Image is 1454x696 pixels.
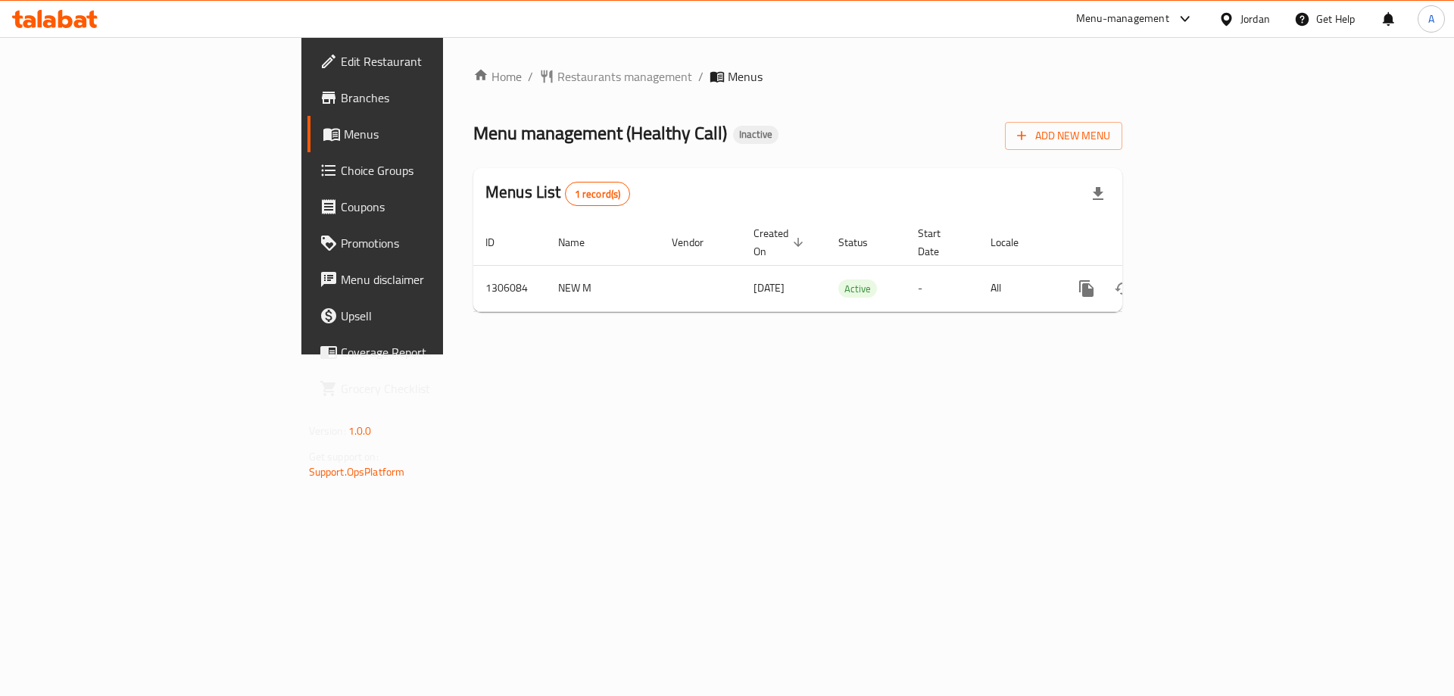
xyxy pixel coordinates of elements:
[1017,126,1110,145] span: Add New Menu
[307,261,544,298] a: Menu disclaimer
[344,125,532,143] span: Menus
[341,52,532,70] span: Edit Restaurant
[307,298,544,334] a: Upsell
[485,181,630,206] h2: Menus List
[307,80,544,116] a: Branches
[1076,10,1169,28] div: Menu-management
[307,225,544,261] a: Promotions
[754,224,808,261] span: Created On
[1240,11,1270,27] div: Jordan
[906,265,978,311] td: -
[1105,270,1141,307] button: Change Status
[1080,176,1116,212] div: Export file
[307,43,544,80] a: Edit Restaurant
[341,379,532,398] span: Grocery Checklist
[838,233,888,251] span: Status
[473,67,1122,86] nav: breadcrumb
[918,224,960,261] span: Start Date
[733,128,778,141] span: Inactive
[307,116,544,152] a: Menus
[307,189,544,225] a: Coupons
[341,343,532,361] span: Coverage Report
[309,421,346,441] span: Version:
[698,67,704,86] li: /
[733,126,778,144] div: Inactive
[485,233,514,251] span: ID
[473,220,1226,312] table: enhanced table
[539,67,692,86] a: Restaurants management
[341,161,532,179] span: Choice Groups
[991,233,1038,251] span: Locale
[838,280,877,298] span: Active
[565,182,631,206] div: Total records count
[341,270,532,289] span: Menu disclaimer
[1069,270,1105,307] button: more
[307,152,544,189] a: Choice Groups
[566,187,630,201] span: 1 record(s)
[546,265,660,311] td: NEW M
[728,67,763,86] span: Menus
[838,279,877,298] div: Active
[978,265,1056,311] td: All
[754,278,785,298] span: [DATE]
[309,447,379,467] span: Get support on:
[473,116,727,150] span: Menu management ( Healthy Call )
[341,198,532,216] span: Coupons
[307,334,544,370] a: Coverage Report
[672,233,723,251] span: Vendor
[307,370,544,407] a: Grocery Checklist
[1056,220,1226,266] th: Actions
[341,89,532,107] span: Branches
[341,234,532,252] span: Promotions
[348,421,372,441] span: 1.0.0
[558,233,604,251] span: Name
[1005,122,1122,150] button: Add New Menu
[1428,11,1434,27] span: A
[309,462,405,482] a: Support.OpsPlatform
[557,67,692,86] span: Restaurants management
[341,307,532,325] span: Upsell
